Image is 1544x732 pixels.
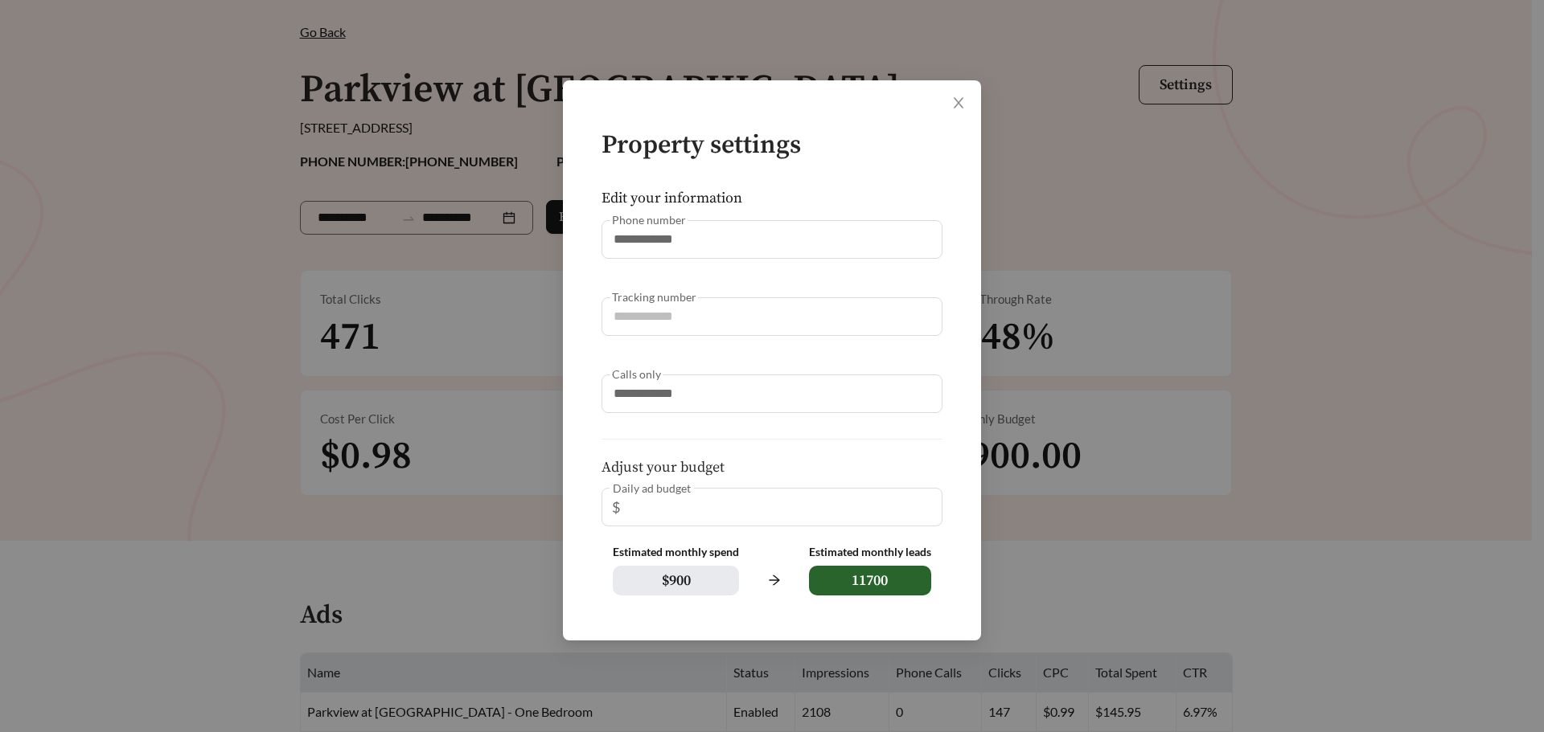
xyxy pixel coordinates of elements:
[613,566,739,595] span: $ 900
[936,80,981,125] button: Close
[809,566,931,595] span: 11700
[613,546,739,559] div: Estimated monthly spend
[602,132,942,160] h4: Property settings
[951,96,966,110] span: close
[758,565,789,595] span: arrow-right
[602,460,942,476] h5: Adjust your budget
[602,190,942,207] h5: Edit your information
[809,546,931,559] div: Estimated monthly leads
